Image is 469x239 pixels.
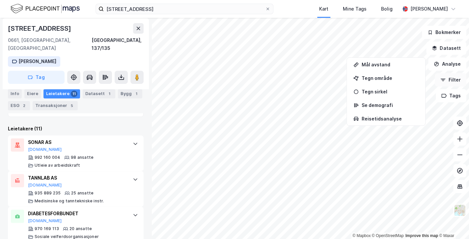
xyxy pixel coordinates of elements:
[8,36,92,52] div: 0661, [GEOGRAPHIC_DATA], [GEOGRAPHIC_DATA]
[104,4,265,14] input: Søk på adresse, matrikkel, gårdeiere, leietakere eller personer
[361,62,419,67] div: Mål avstand
[319,5,328,13] div: Kart
[372,233,404,238] a: OpenStreetMap
[71,190,94,196] div: 25 ansatte
[343,5,367,13] div: Mine Tags
[428,57,466,71] button: Analyse
[133,90,140,97] div: 1
[426,42,466,55] button: Datasett
[43,89,80,98] div: Leietakere
[381,5,393,13] div: Bolig
[454,204,466,217] img: Z
[28,183,62,188] button: [DOMAIN_NAME]
[28,147,62,152] button: [DOMAIN_NAME]
[435,73,466,86] button: Filter
[361,75,419,81] div: Tegn område
[11,3,80,15] img: logo.f888ab2527a4732fd821a326f86c7f29.svg
[118,89,142,98] div: Bygg
[436,89,466,102] button: Tags
[8,125,144,133] div: Leietakere (11)
[405,233,438,238] a: Improve this map
[35,163,80,168] div: Utleie av arbeidskraft
[361,102,419,108] div: Se demografi
[24,89,41,98] div: Eiere
[8,71,65,84] button: Tag
[35,155,60,160] div: 992 160 004
[361,89,419,94] div: Tegn sirkel
[106,90,113,97] div: 1
[28,218,62,223] button: [DOMAIN_NAME]
[8,101,30,110] div: ESG
[83,89,115,98] div: Datasett
[71,90,77,97] div: 11
[92,36,144,52] div: [GEOGRAPHIC_DATA], 137/135
[35,226,59,231] div: 970 169 113
[35,190,61,196] div: 935 889 235
[436,207,469,239] iframe: Chat Widget
[361,116,419,121] div: Reisetidsanalyse
[28,210,126,218] div: DIABETESFORBUNDET
[352,233,371,238] a: Mapbox
[35,198,104,204] div: Medisinske og tanntekniske instr.
[410,5,448,13] div: [PERSON_NAME]
[69,102,75,109] div: 5
[33,101,78,110] div: Transaksjoner
[28,138,126,146] div: SONAR AS
[28,174,126,182] div: TANNLAB AS
[71,155,94,160] div: 98 ansatte
[436,207,469,239] div: Kontrollprogram for chat
[18,57,56,65] div: [PERSON_NAME]
[69,226,92,231] div: 20 ansatte
[8,23,72,34] div: [STREET_ADDRESS]
[21,102,27,109] div: 2
[8,89,22,98] div: Info
[422,26,466,39] button: Bokmerker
